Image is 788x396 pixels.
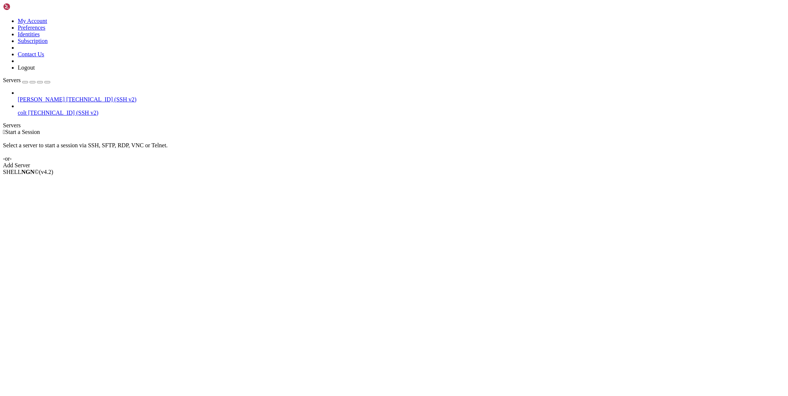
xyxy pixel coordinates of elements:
a: colt [TECHNICAL_ID] (SSH v2) [18,110,785,116]
span: [PERSON_NAME] [18,96,65,103]
span: colt [18,110,27,116]
li: colt [TECHNICAL_ID] (SSH v2) [18,103,785,116]
b: NGN [21,169,35,175]
span: Start a Session [5,129,40,135]
div: Servers [3,122,785,129]
img: Shellngn [3,3,45,10]
span: 4.2.0 [39,169,54,175]
a: Contact Us [18,51,44,57]
span: SHELL © [3,169,53,175]
div: Add Server [3,162,785,169]
a: Preferences [18,24,45,31]
a: [PERSON_NAME] [TECHNICAL_ID] (SSH v2) [18,96,785,103]
a: Subscription [18,38,48,44]
div: Select a server to start a session via SSH, SFTP, RDP, VNC or Telnet. -or- [3,135,785,162]
span: [TECHNICAL_ID] (SSH v2) [66,96,136,103]
a: Identities [18,31,40,37]
a: Logout [18,64,35,71]
a: Servers [3,77,50,83]
a: My Account [18,18,47,24]
span:  [3,129,5,135]
li: [PERSON_NAME] [TECHNICAL_ID] (SSH v2) [18,90,785,103]
span: Servers [3,77,21,83]
span: [TECHNICAL_ID] (SSH v2) [28,110,98,116]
